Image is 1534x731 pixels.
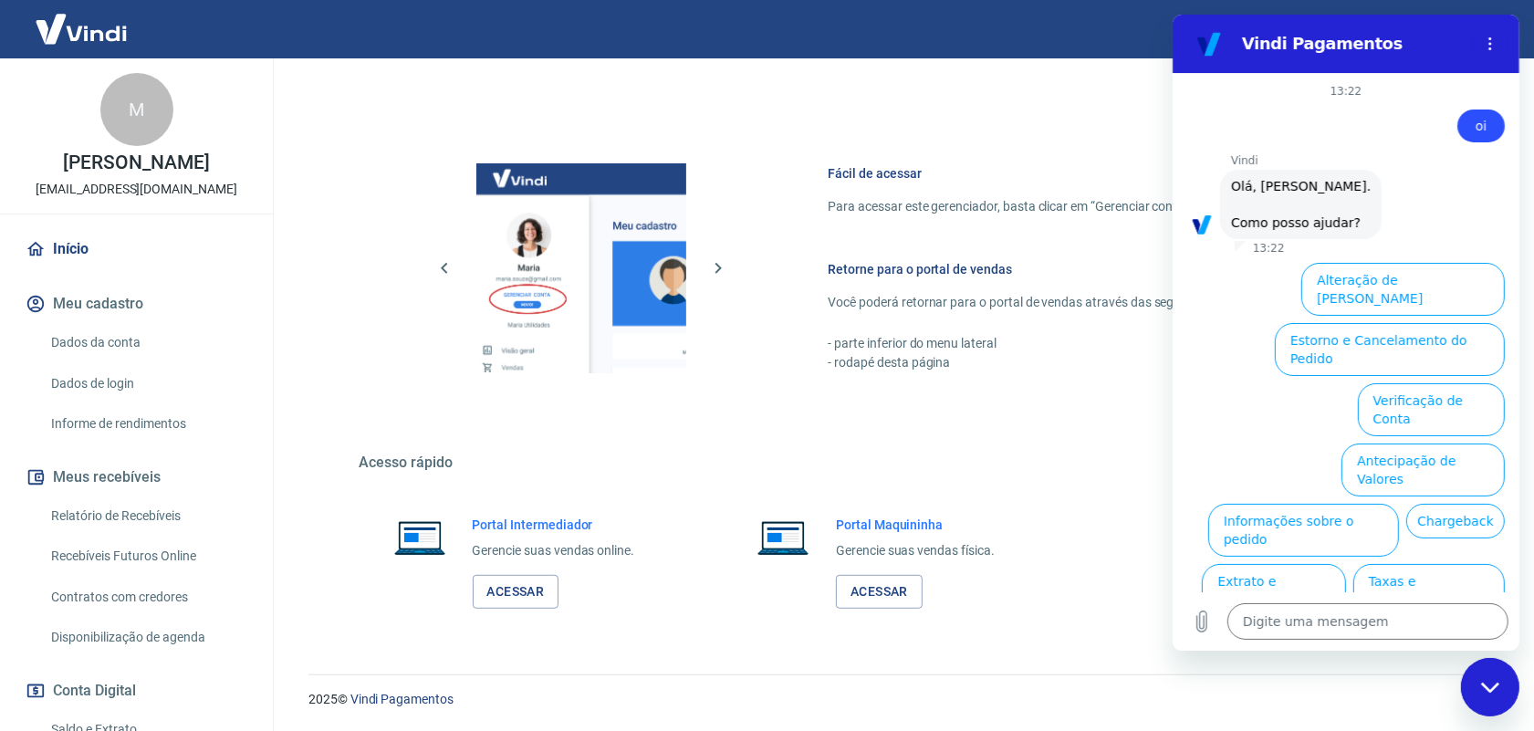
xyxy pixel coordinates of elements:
[22,457,251,497] button: Meus recebíveis
[350,692,454,706] a: Vindi Pagamentos
[44,538,251,575] a: Recebíveis Futuros Online
[829,293,1396,312] p: Você poderá retornar para o portal de vendas através das seguintes maneiras:
[829,260,1396,278] h6: Retorne para o portal de vendas
[44,405,251,443] a: Informe de rendimentos
[829,197,1396,216] p: Para acessar este gerenciador, basta clicar em “Gerenciar conta” no menu lateral do portal de ven...
[836,575,923,609] a: Acessar
[836,516,995,534] h6: Portal Maquininha
[44,324,251,361] a: Dados da conta
[22,229,251,269] a: Início
[381,516,458,559] img: Imagem de um notebook aberto
[473,575,559,609] a: Acessar
[473,516,635,534] h6: Portal Intermediador
[100,73,173,146] div: M
[44,619,251,656] a: Disponibilização de agenda
[476,163,686,373] img: Imagem da dashboard mostrando o botão de gerenciar conta na sidebar no lado esquerdo
[308,690,1490,709] p: 2025 ©
[829,334,1396,353] p: - parte inferior do menu lateral
[1446,13,1512,47] button: Sair
[44,579,251,616] a: Contratos com credores
[745,516,821,559] img: Imagem de um notebook aberto
[22,284,251,324] button: Meu cadastro
[44,365,251,402] a: Dados de login
[360,454,1440,472] h5: Acesso rápido
[44,497,251,535] a: Relatório de Recebíveis
[829,353,1396,372] p: - rodapé desta página
[1461,658,1519,716] iframe: Botão para abrir a janela de mensagens, conversa em andamento
[63,153,209,172] p: [PERSON_NAME]
[836,541,995,560] p: Gerencie suas vendas física.
[829,164,1396,183] h6: Fácil de acessar
[22,671,251,711] button: Conta Digital
[473,541,635,560] p: Gerencie suas vendas online.
[36,180,237,199] p: [EMAIL_ADDRESS][DOMAIN_NAME]
[22,1,141,57] img: Vindi
[1173,15,1519,651] iframe: Janela de mensagens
